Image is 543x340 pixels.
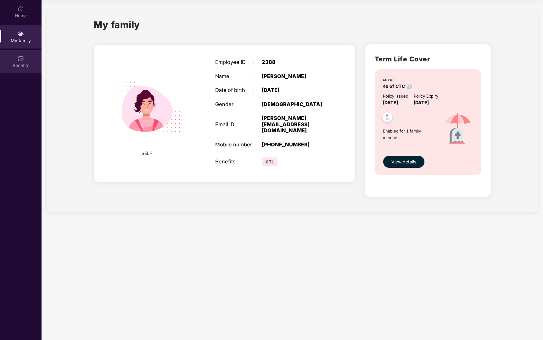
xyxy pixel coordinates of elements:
div: Policy Expiry [414,93,438,99]
div: cover [383,76,412,83]
div: [PERSON_NAME][EMAIL_ADDRESS][DOMAIN_NAME] [262,115,327,134]
div: [DATE] [262,87,327,93]
span: View details [391,158,416,165]
img: svg+xml;base64,PHN2ZyB4bWxucz0iaHR0cDovL3d3dy53My5vcmcvMjAwMC9zdmciIHdpZHRoPSIyMjQiIGhlaWdodD0iMT... [104,64,189,150]
span: SELF [142,150,152,157]
div: : [252,59,262,65]
img: svg+xml;base64,PHN2ZyB4bWxucz0iaHR0cDovL3d3dy53My5vcmcvMjAwMC9zdmciIHdpZHRoPSI0OC45NDMiIGhlaWdodD... [380,110,395,126]
div: Gender [215,101,252,108]
div: : [252,142,262,148]
div: Benefits [215,159,252,165]
div: Policy issued [383,93,408,99]
span: GTL [262,157,277,166]
div: : [252,87,262,93]
h2: Term Life Cover [375,54,481,64]
img: svg+xml;base64,PHN2ZyBpZD0iSG9tZSIgeG1sbnM9Imh0dHA6Ly93d3cudzMub3JnLzIwMDAvc3ZnIiB3aWR0aD0iMjAiIG... [18,6,24,12]
div: Date of birth [215,87,252,93]
button: View details [383,156,425,168]
span: 4x of CTC [383,83,412,89]
img: svg+xml;base64,PHN2ZyB3aWR0aD0iMjAiIGhlaWdodD0iMjAiIHZpZXdCb3g9IjAgMCAyMCAyMCIgZmlsbD0ibm9uZSIgeG... [18,31,24,37]
div: [PHONE_NUMBER] [262,142,327,148]
div: [DEMOGRAPHIC_DATA] [262,101,327,108]
span: Enabled for 1 family member [383,128,436,141]
img: svg+xml;base64,PHN2ZyBpZD0iQmVuZWZpdHMiIHhtbG5zPSJodHRwOi8vd3d3LnczLm9yZy8yMDAwL3N2ZyIgd2lkdGg9Ij... [18,55,24,62]
img: icon [436,106,479,152]
span: [DATE] [383,100,398,105]
div: : [252,101,262,108]
div: : [252,73,262,80]
span: [DATE] [414,100,429,105]
div: : [252,122,262,128]
div: 2388 [262,59,327,65]
div: [PERSON_NAME] [262,73,327,80]
div: : [252,159,262,165]
div: Mobile number [215,142,252,148]
div: Email ID [215,122,252,128]
img: info [407,84,412,89]
div: Name [215,73,252,80]
div: Employee ID [215,59,252,65]
h1: My family [94,18,140,32]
